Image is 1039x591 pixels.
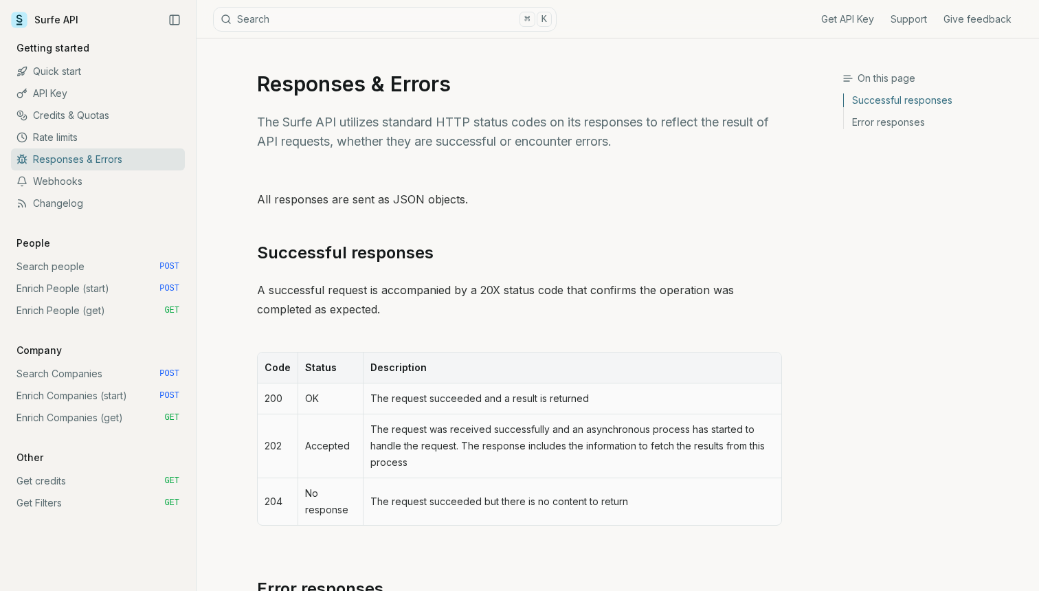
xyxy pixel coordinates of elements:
a: Enrich People (get) GET [11,300,185,322]
a: Rate limits [11,126,185,148]
td: The request succeeded but there is no content to return [363,478,781,525]
a: Enrich Companies (start) POST [11,385,185,407]
td: The request was received successfully and an asynchronous process has started to handle the reque... [363,414,781,478]
a: Get API Key [821,12,874,26]
a: Responses & Errors [11,148,185,170]
a: Error responses [844,111,1028,129]
a: Search people POST [11,256,185,278]
a: Enrich People (start) POST [11,278,185,300]
span: GET [164,412,179,423]
span: GET [164,498,179,509]
p: A successful request is accompanied by a 20X status code that confirms the operation was complete... [257,280,782,319]
a: Successful responses [844,93,1028,111]
td: OK [298,383,363,414]
td: No response [298,478,363,525]
p: All responses are sent as JSON objects. [257,190,782,209]
p: Other [11,451,49,465]
kbd: K [537,12,552,27]
p: Company [11,344,67,357]
th: Status [298,353,363,383]
h3: On this page [842,71,1028,85]
th: Code [258,353,298,383]
a: Give feedback [943,12,1012,26]
th: Description [363,353,781,383]
button: Collapse Sidebar [164,10,185,30]
a: Enrich Companies (get) GET [11,407,185,429]
td: The request succeeded and a result is returned [363,383,781,414]
td: 204 [258,478,298,525]
a: Surfe API [11,10,78,30]
span: POST [159,283,179,294]
kbd: ⌘ [519,12,535,27]
a: Successful responses [257,242,434,264]
span: POST [159,368,179,379]
a: API Key [11,82,185,104]
a: Support [891,12,927,26]
span: GET [164,305,179,316]
td: 202 [258,414,298,478]
p: People [11,236,56,250]
td: 200 [258,383,298,414]
a: Webhooks [11,170,185,192]
a: Changelog [11,192,185,214]
a: Credits & Quotas [11,104,185,126]
span: POST [159,390,179,401]
p: The Surfe API utilizes standard HTTP status codes on its responses to reflect the result of API r... [257,113,782,151]
span: POST [159,261,179,272]
span: GET [164,476,179,487]
p: Getting started [11,41,95,55]
td: Accepted [298,414,363,478]
button: Search⌘K [213,7,557,32]
a: Search Companies POST [11,363,185,385]
a: Quick start [11,60,185,82]
a: Get Filters GET [11,492,185,514]
a: Get credits GET [11,470,185,492]
h1: Responses & Errors [257,71,782,96]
